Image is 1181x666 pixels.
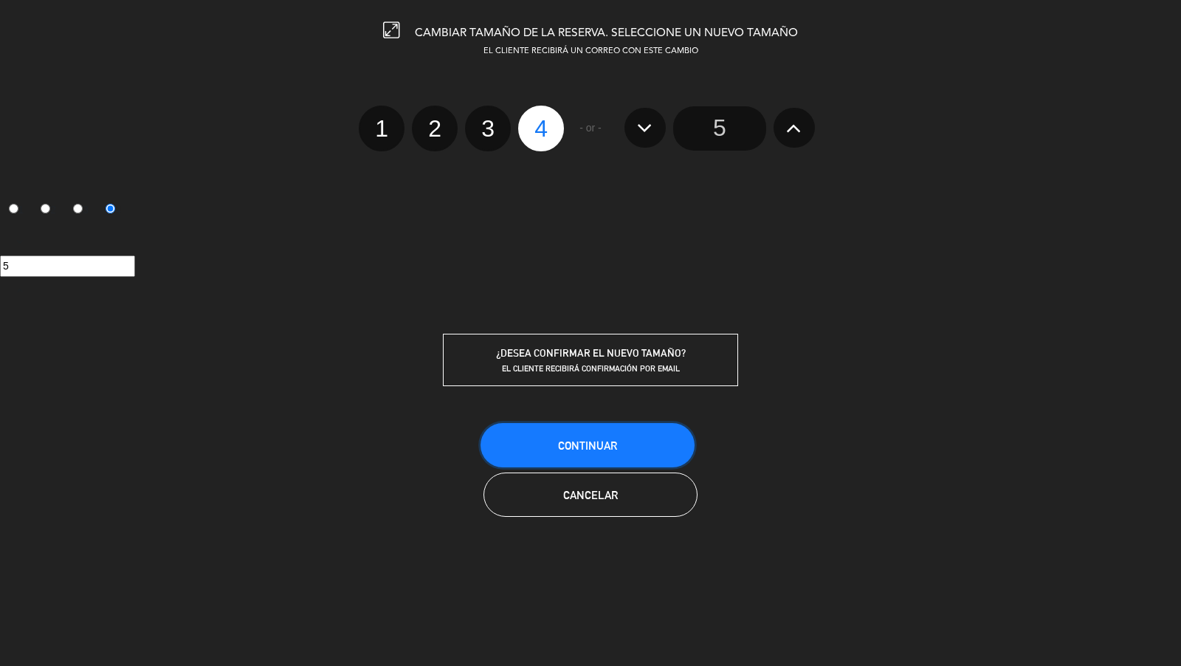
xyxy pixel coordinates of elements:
[359,106,404,151] label: 1
[496,347,686,359] span: ¿DESEA CONFIRMAR EL NUEVO TAMAÑO?
[483,473,698,517] button: Cancelar
[97,198,129,223] label: 4
[483,47,698,55] span: EL CLIENTE RECIBIRÁ UN CORREO CON ESTE CAMBIO
[106,204,115,213] input: 4
[65,198,97,223] label: 3
[73,204,83,213] input: 3
[518,106,564,151] label: 4
[502,363,680,374] span: EL CLIENTE RECIBIRÁ CONFIRMACIÓN POR EMAIL
[9,204,18,213] input: 1
[465,106,511,151] label: 3
[563,489,618,501] span: Cancelar
[415,27,798,39] span: CAMBIAR TAMAÑO DE LA RESERVA. SELECCIONE UN NUEVO TAMAÑO
[412,106,458,151] label: 2
[579,120,602,137] span: - or -
[481,423,695,467] button: Continuar
[41,204,50,213] input: 2
[558,439,617,452] span: Continuar
[32,198,65,223] label: 2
